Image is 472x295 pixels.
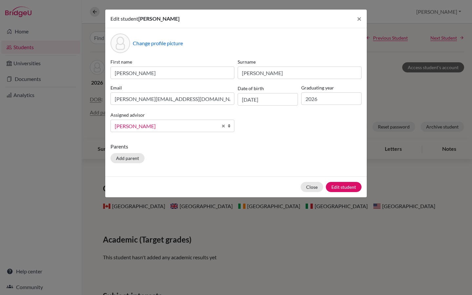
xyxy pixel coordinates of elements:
span: [PERSON_NAME] [138,15,180,22]
div: Profile picture [110,33,130,53]
label: Date of birth [238,85,264,92]
input: dd/mm/yyyy [238,93,298,106]
label: First name [110,58,234,65]
button: Edit student [326,182,362,192]
button: Close [301,182,323,192]
p: Parents [110,143,362,150]
span: [PERSON_NAME] [115,122,218,130]
label: Graduating year [301,84,362,91]
span: Edit student [110,15,138,22]
label: Surname [238,58,362,65]
span: × [357,14,362,23]
label: Email [110,84,234,91]
button: Add parent [110,153,145,163]
label: Assigned advisor [110,111,145,118]
button: Close [352,10,367,28]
